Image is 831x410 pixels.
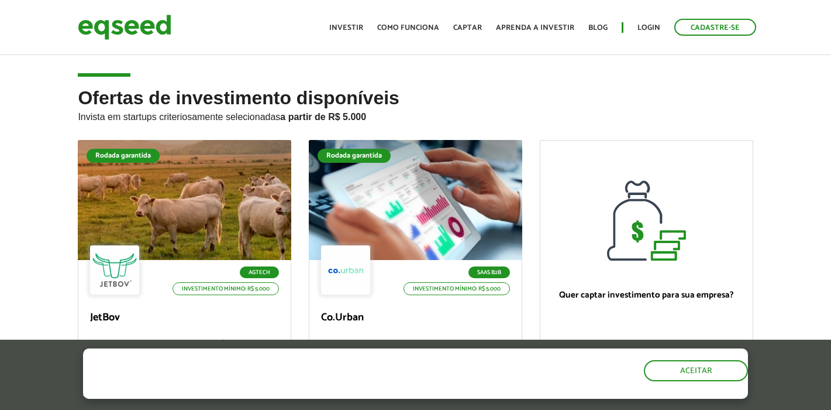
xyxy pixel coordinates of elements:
a: Aprenda a investir [496,24,574,32]
p: Ao clicar em "aceitar", você aceita nossa . [83,388,482,399]
a: Captar [453,24,482,32]
p: JetBov [90,312,279,324]
p: Agtech [240,266,279,278]
p: Investimento mínimo: R$ 5.000 [173,282,279,295]
strong: a partir de R$ 5.000 [280,112,366,122]
button: Aceitar [644,360,748,381]
p: Plataforma Digital de Gestão para Pecuária de Corte [90,339,279,364]
div: Rodada garantida [87,149,160,163]
p: SaaS B2B para gestão de serviços urbanos [321,339,510,364]
img: EqSeed [78,12,171,43]
a: Cadastre-se [674,19,756,36]
p: Quer captar investimento para sua empresa? [552,290,741,300]
p: Invista em startups criteriosamente selecionadas [78,108,753,122]
div: Rodada garantida [318,149,391,163]
h5: O site da EqSeed utiliza cookies para melhorar sua navegação. [83,348,482,385]
a: política de privacidade e de cookies [237,389,373,399]
p: SaaS B2B [468,266,510,278]
a: Como funciona [377,24,439,32]
a: Investir [329,24,363,32]
a: Blog [588,24,608,32]
p: Investimento mínimo: R$ 5.000 [404,282,510,295]
p: Co.Urban [321,312,510,324]
a: Login [637,24,660,32]
h2: Ofertas de investimento disponíveis [78,88,753,140]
